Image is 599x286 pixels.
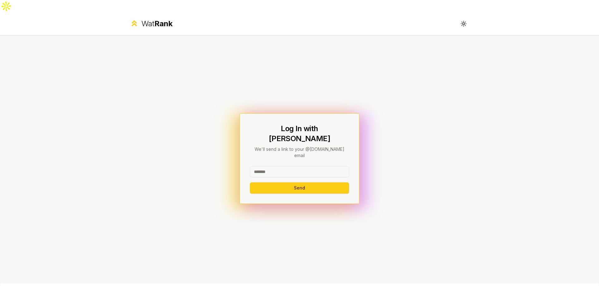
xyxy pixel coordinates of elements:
a: WatRank [130,19,173,29]
p: We'll send a link to your @[DOMAIN_NAME] email [250,146,349,159]
h1: Log In with [PERSON_NAME] [250,124,349,144]
div: Wat [141,19,173,29]
button: Send [250,182,349,194]
span: Rank [154,19,173,28]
